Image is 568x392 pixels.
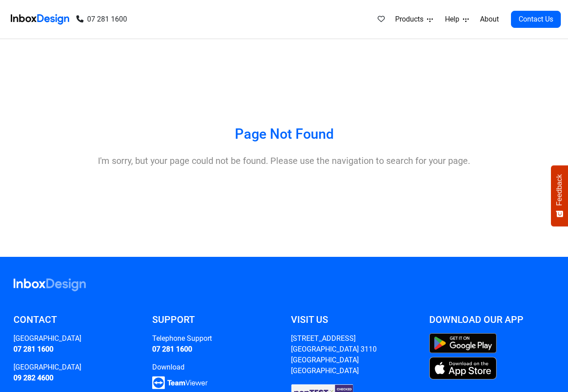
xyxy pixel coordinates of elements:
[445,14,463,25] span: Help
[291,313,416,326] h5: Visit us
[395,14,427,25] span: Products
[13,362,139,373] div: [GEOGRAPHIC_DATA]
[429,357,497,379] img: Apple App Store
[152,376,208,389] img: logo_teamviewer.svg
[7,154,561,167] div: I'm sorry, but your page could not be found. Please use the navigation to search for your page.
[291,334,377,375] a: [STREET_ADDRESS][GEOGRAPHIC_DATA] 3110[GEOGRAPHIC_DATA][GEOGRAPHIC_DATA]
[441,10,472,28] a: Help
[13,313,139,326] h5: Contact
[152,313,277,326] h5: Support
[477,10,501,28] a: About
[511,11,561,28] a: Contact Us
[551,165,568,226] button: Feedback - Show survey
[392,10,436,28] a: Products
[13,278,86,291] img: logo_inboxdesign_white.svg
[7,125,561,143] h3: Page Not Found
[76,14,127,25] a: 07 281 1600
[13,333,139,344] div: [GEOGRAPHIC_DATA]
[152,362,277,373] div: Download
[291,334,377,375] address: [STREET_ADDRESS] [GEOGRAPHIC_DATA] 3110 [GEOGRAPHIC_DATA] [GEOGRAPHIC_DATA]
[13,345,54,353] a: 07 281 1600
[13,374,57,382] a: 09 282 4600
[555,174,564,206] span: Feedback
[152,345,193,353] a: 07 281 1600
[429,313,555,326] h5: Download our App
[429,333,497,353] img: Google Play Store
[152,333,277,344] div: Telephone Support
